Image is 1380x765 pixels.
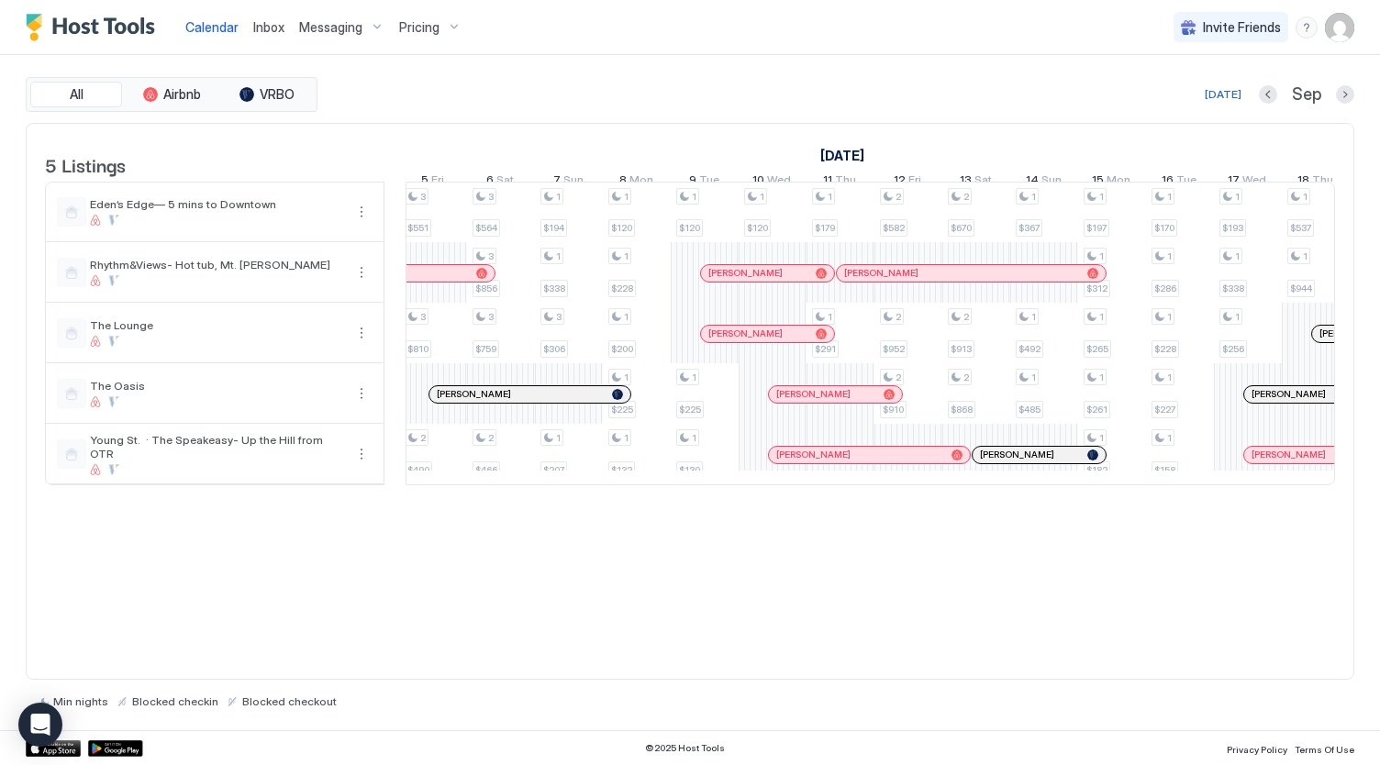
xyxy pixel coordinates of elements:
span: All [70,86,83,103]
span: 1 [556,250,561,262]
span: $810 [407,343,428,355]
span: $207 [543,464,564,476]
a: September 1, 2025 [816,142,869,169]
div: menu [351,382,373,405]
span: 1 [760,191,764,203]
span: $759 [475,343,496,355]
a: Privacy Policy [1227,738,1287,758]
span: Tue [699,172,719,192]
span: Tue [1176,172,1196,192]
span: 13 [960,172,972,192]
a: Calendar [185,17,239,37]
a: September 13, 2025 [955,169,996,195]
span: $158 [1154,464,1175,476]
div: menu [351,201,373,223]
span: 9 [689,172,696,192]
span: [PERSON_NAME] [708,327,783,339]
a: Inbox [253,17,284,37]
span: 6 [486,172,494,192]
div: menu [351,261,373,283]
span: 1 [1235,250,1240,262]
span: $856 [475,283,497,294]
span: [PERSON_NAME] [1252,388,1326,400]
span: $670 [951,222,972,234]
span: $228 [611,283,633,294]
div: menu [351,443,373,465]
span: $338 [1222,283,1244,294]
span: $466 [475,464,497,476]
span: Mon [1107,172,1130,192]
span: Pricing [399,19,440,36]
span: $944 [1290,283,1312,294]
span: Rhythm&Views- Hot tub, Mt. [PERSON_NAME] [90,258,343,272]
span: VRBO [260,86,295,103]
span: $194 [543,222,564,234]
div: Open Intercom Messenger [18,703,62,747]
span: 1 [692,191,696,203]
span: 2 [420,432,426,444]
span: 1 [624,250,629,262]
span: $291 [815,343,836,355]
span: $492 [1018,343,1041,355]
button: More options [351,443,373,465]
span: Terms Of Use [1295,744,1354,755]
a: Host Tools Logo [26,14,163,41]
span: $130 [679,464,700,476]
span: Fri [431,172,444,192]
span: 1 [1303,191,1308,203]
button: Previous month [1259,85,1277,104]
span: $868 [951,404,973,416]
span: 17 [1228,172,1240,192]
span: $306 [543,343,565,355]
span: Thu [1312,172,1333,192]
span: [PERSON_NAME] [776,449,851,460]
span: $225 [679,404,701,416]
span: $913 [951,343,972,355]
span: $910 [883,404,904,416]
button: Airbnb [126,82,217,107]
span: Wed [767,172,791,192]
span: Mon [629,172,653,192]
button: VRBO [221,82,313,107]
span: 1 [1235,191,1240,203]
span: 14 [1026,172,1039,192]
span: $200 [611,343,633,355]
span: $179 [815,222,835,234]
span: 1 [1167,371,1172,383]
span: $132 [611,464,632,476]
span: Young St. · The Speakeasy- Up the Hill from OTR [90,433,343,460]
span: Sep [1292,84,1321,105]
span: 3 [420,191,426,203]
span: 1 [1235,311,1240,323]
span: $485 [1018,404,1041,416]
span: Sun [563,172,584,192]
span: Eden’s Edge— 5 mins to Downtown [90,197,343,211]
span: 12 [894,172,906,192]
span: $261 [1086,404,1107,416]
span: 5 [421,172,428,192]
span: 1 [1099,191,1104,203]
a: September 11, 2025 [818,169,861,195]
a: September 9, 2025 [684,169,724,195]
a: Terms Of Use [1295,738,1354,758]
span: 1 [1031,371,1036,383]
span: 2 [963,311,969,323]
span: 1 [1031,191,1036,203]
span: 2 [896,371,901,383]
span: [PERSON_NAME] [776,388,851,400]
span: Invite Friends [1203,19,1281,36]
span: $182 [1086,464,1107,476]
span: $197 [1086,222,1107,234]
span: Thu [835,172,856,192]
span: 1 [1167,250,1172,262]
span: [PERSON_NAME] [844,267,918,279]
span: 1 [1167,191,1172,203]
a: September 15, 2025 [1087,169,1135,195]
span: 1 [1167,432,1172,444]
div: menu [351,322,373,344]
span: $120 [747,222,768,234]
span: 3 [420,311,426,323]
span: $120 [611,222,632,234]
span: $120 [679,222,700,234]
